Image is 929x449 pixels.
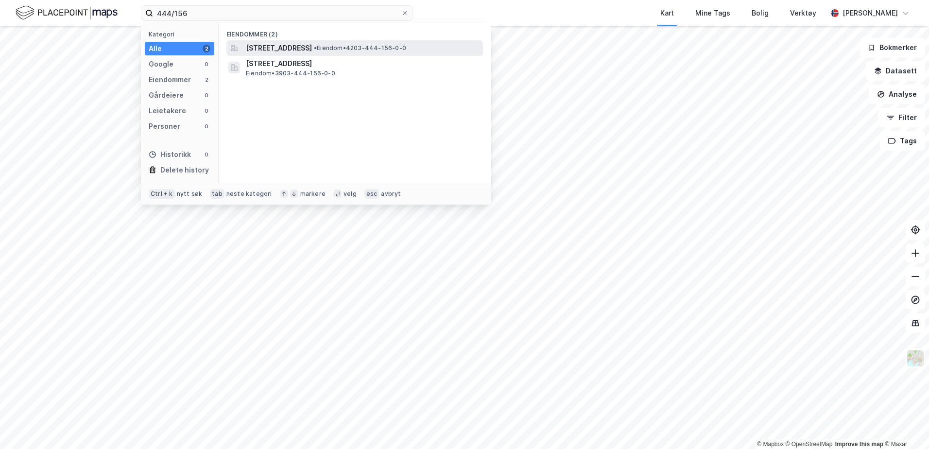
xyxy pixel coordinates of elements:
div: tab [210,189,224,199]
span: [STREET_ADDRESS] [246,58,479,69]
a: OpenStreetMap [786,441,833,448]
button: Filter [878,108,925,127]
div: 2 [203,45,210,52]
span: Eiendom • 3903-444-156-0-0 [246,69,335,77]
div: 0 [203,91,210,99]
div: Mine Tags [695,7,730,19]
div: esc [364,189,379,199]
div: Eiendommer [149,74,191,86]
a: Improve this map [835,441,883,448]
div: Google [149,58,173,70]
div: avbryt [381,190,401,198]
div: Kart [660,7,674,19]
div: Gårdeiere [149,89,184,101]
div: 2 [203,76,210,84]
span: [STREET_ADDRESS] [246,42,312,54]
button: Bokmerker [860,38,925,57]
div: Ctrl + k [149,189,175,199]
div: Delete history [160,164,209,176]
div: [PERSON_NAME] [843,7,898,19]
div: Eiendommer (2) [219,23,491,40]
div: Kategori [149,31,214,38]
div: 0 [203,151,210,158]
button: Tags [880,131,925,151]
div: nytt søk [177,190,203,198]
span: • [314,44,317,52]
iframe: Chat Widget [880,402,929,449]
div: Bolig [752,7,769,19]
div: 0 [203,122,210,130]
div: 0 [203,60,210,68]
div: Verktøy [790,7,816,19]
div: 0 [203,107,210,115]
span: Eiendom • 4203-444-156-0-0 [314,44,406,52]
div: Historikk [149,149,191,160]
div: neste kategori [226,190,272,198]
input: Søk på adresse, matrikkel, gårdeiere, leietakere eller personer [153,6,401,20]
img: Z [906,349,925,367]
button: Analyse [869,85,925,104]
button: Datasett [866,61,925,81]
div: Personer [149,121,180,132]
img: logo.f888ab2527a4732fd821a326f86c7f29.svg [16,4,118,21]
div: Alle [149,43,162,54]
div: velg [344,190,357,198]
div: Leietakere [149,105,186,117]
div: markere [300,190,326,198]
a: Mapbox [757,441,784,448]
